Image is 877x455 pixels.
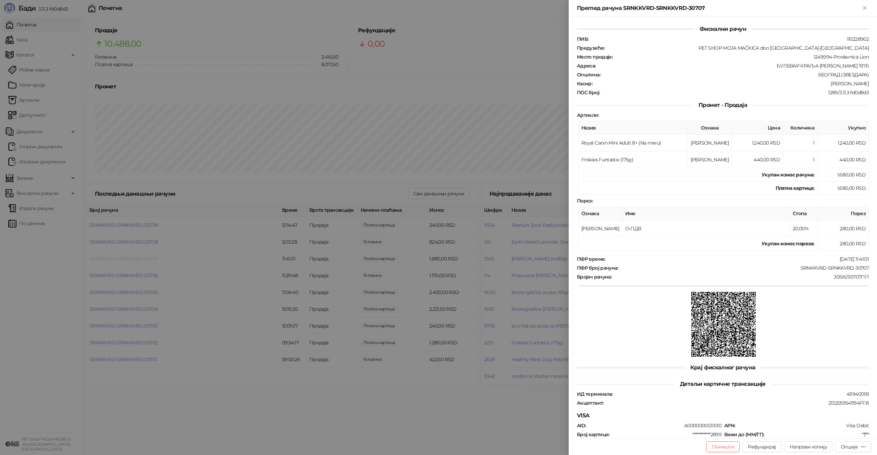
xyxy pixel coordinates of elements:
[613,54,869,60] div: 1249994-Prodavnica Lion
[612,274,869,280] div: 30516/30707ПП
[817,168,869,182] td: 1.680,00 RSD
[577,45,605,51] strong: Предузеће :
[586,422,722,429] div: A0000000031010
[685,364,761,371] span: Крај фискалног рачуна
[817,121,869,135] th: Укупно
[577,198,593,204] strong: Порез :
[817,207,869,220] th: Порез
[579,151,688,168] td: Friskies Funtastix (175g)
[604,400,869,406] div: 213205954994FFB
[776,185,814,191] strong: Платна картица :
[577,265,618,271] strong: ПФР број рачуна :
[596,63,869,69] div: БУЛЕВАР КРАЉА [PERSON_NAME] 197Б
[783,135,817,151] td: 1
[577,89,600,96] strong: ПОС број :
[783,121,817,135] th: Количина
[579,207,622,220] th: Ознака
[817,182,869,195] td: 1.680,00 RSD
[577,63,596,69] strong: Адреса :
[579,121,688,135] th: Назив
[694,26,752,32] span: Фискални рачун
[784,441,832,452] button: Направи копију
[706,441,740,452] button: Поништи
[762,172,814,178] strong: Укупан износ рачуна :
[736,422,869,429] div: Visa Debit
[762,241,814,247] strong: Укупан износ пореза:
[817,220,869,237] td: 280,00 RSD
[688,121,732,135] th: Ознака
[693,102,753,108] span: Промет - Продаја
[688,135,732,151] td: [PERSON_NAME]
[783,151,817,168] td: 1
[724,431,764,438] strong: Важи до (ММ/ГГ) :
[600,89,869,96] div: 1289/3.11.3-fd0d8d3
[577,274,612,280] strong: Бројач рачуна :
[577,411,869,420] div: VISA
[691,292,756,357] img: QR код
[577,54,613,60] strong: Место продаје :
[579,220,622,237] td: [PERSON_NAME]
[790,207,817,220] th: Стопа
[577,422,586,429] strong: AID :
[577,4,861,12] div: Преглед рачуна SRNKKVRD-SRNKKVRD-30707
[724,422,735,429] strong: APN :
[619,265,869,271] div: SRNKKVRD-SRNKKVRD-30707
[593,81,869,87] div: [PERSON_NAME]
[613,391,869,397] div: 4994001B
[622,207,790,220] th: Име
[577,431,609,438] strong: Број картице :
[817,135,869,151] td: 1.240,00 RSD
[732,121,783,135] th: Цена
[589,36,869,42] div: 110228902
[622,220,790,237] td: О-ПДВ
[790,444,827,450] span: Направи копију
[841,444,858,450] div: Опције
[790,220,817,237] td: 20,00%
[675,381,771,387] span: Детаљи картичне трансакције
[577,112,599,118] strong: Артикли :
[817,151,869,168] td: 440,00 RSD
[688,151,732,168] td: [PERSON_NAME]
[732,151,783,168] td: 440,00 RSD
[732,135,783,151] td: 1.240,00 RSD
[817,237,869,250] td: 280,00 RSD
[577,81,592,87] strong: Касир :
[861,4,869,12] button: Close
[742,441,781,452] button: Рефундирај
[577,36,588,42] strong: ПИБ :
[579,135,688,151] td: Royal Canin Mini Adult 8+ (Na meru)
[835,441,872,452] button: Опције
[577,72,600,78] strong: Општина :
[577,391,613,397] strong: ИД терминала :
[605,45,869,51] div: PET SHOP MOJA MAČKICA doo [GEOGRAPHIC_DATA]-[GEOGRAPHIC_DATA]
[577,256,605,262] strong: ПФР време :
[606,256,869,262] div: [DATE] 11:41:01
[601,72,869,78] div: БЕОГРАД (ЗВЕЗДАРА)
[577,400,604,406] strong: Акцептант :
